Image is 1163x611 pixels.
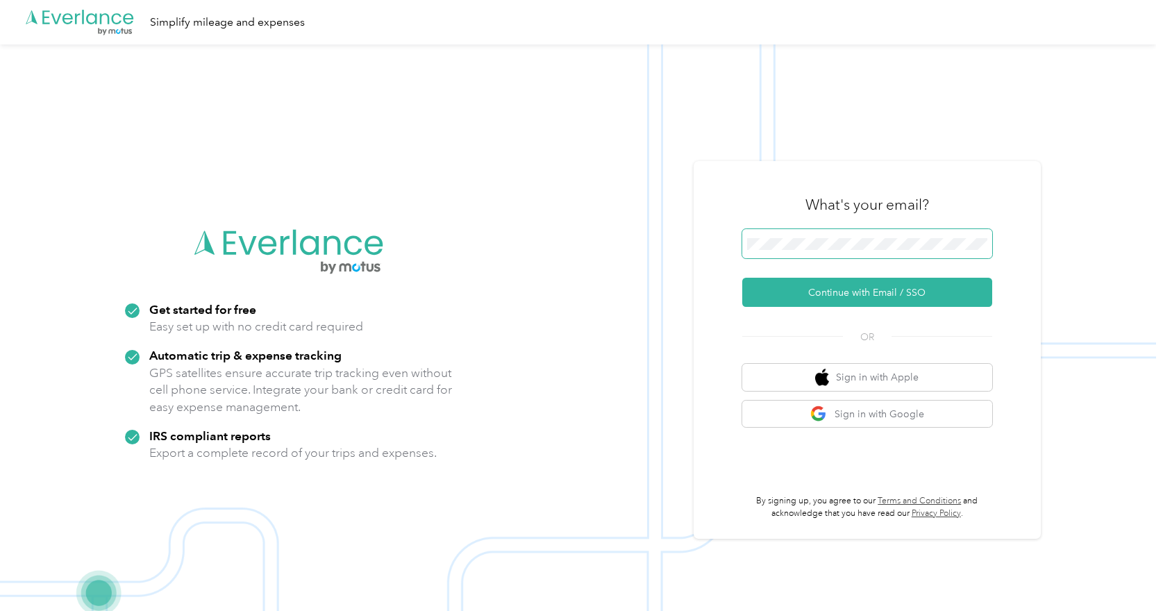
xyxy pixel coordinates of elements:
[149,428,271,443] strong: IRS compliant reports
[149,365,453,416] p: GPS satellites ensure accurate trip tracking even without cell phone service. Integrate your bank...
[149,318,363,335] p: Easy set up with no credit card required
[843,330,892,344] span: OR
[805,195,929,215] h3: What's your email?
[878,496,961,506] a: Terms and Conditions
[742,364,992,391] button: apple logoSign in with Apple
[815,369,829,386] img: apple logo
[742,495,992,519] p: By signing up, you agree to our and acknowledge that you have read our .
[150,14,305,31] div: Simplify mileage and expenses
[912,508,961,519] a: Privacy Policy
[810,405,828,423] img: google logo
[742,278,992,307] button: Continue with Email / SSO
[149,348,342,362] strong: Automatic trip & expense tracking
[1085,533,1163,611] iframe: Everlance-gr Chat Button Frame
[149,444,437,462] p: Export a complete record of your trips and expenses.
[149,302,256,317] strong: Get started for free
[742,401,992,428] button: google logoSign in with Google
